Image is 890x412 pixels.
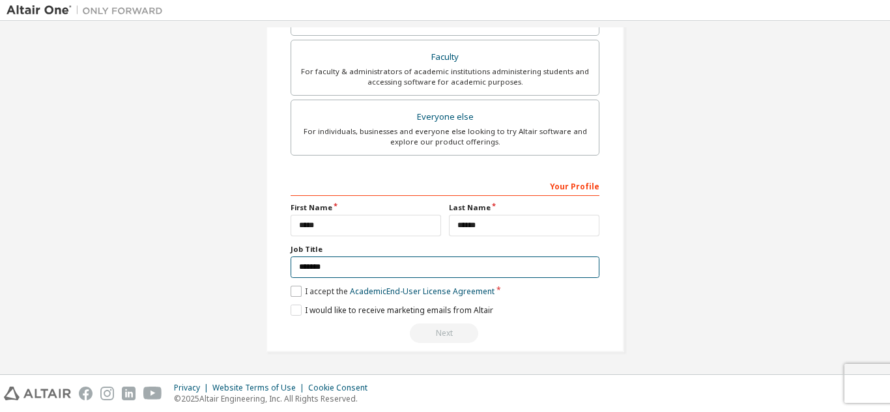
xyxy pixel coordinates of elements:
[291,286,495,297] label: I accept the
[299,48,591,66] div: Faculty
[291,244,599,254] label: Job Title
[308,383,375,393] div: Cookie Consent
[7,4,169,17] img: Altair One
[291,323,599,343] div: Read and acccept EULA to continue
[100,387,114,400] img: instagram.svg
[449,202,599,213] label: Last Name
[174,393,375,404] p: © 2025 Altair Engineering, Inc. All Rights Reserved.
[299,126,591,147] div: For individuals, businesses and everyone else looking to try Altair software and explore our prod...
[79,387,93,400] img: facebook.svg
[174,383,212,393] div: Privacy
[143,387,162,400] img: youtube.svg
[350,286,495,297] a: Academic End-User License Agreement
[299,108,591,126] div: Everyone else
[291,305,493,316] label: I would like to receive marketing emails from Altair
[4,387,71,400] img: altair_logo.svg
[212,383,308,393] div: Website Terms of Use
[122,387,136,400] img: linkedin.svg
[291,175,599,196] div: Your Profile
[299,66,591,87] div: For faculty & administrators of academic institutions administering students and accessing softwa...
[291,202,441,213] label: First Name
